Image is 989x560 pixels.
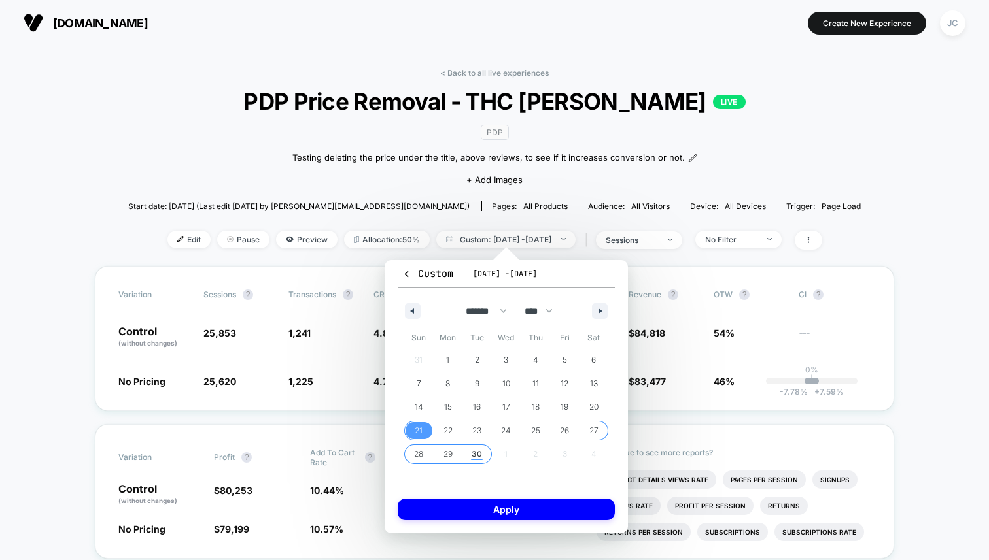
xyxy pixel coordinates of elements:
[492,327,521,348] span: Wed
[521,348,550,372] button: 4
[445,372,450,395] span: 8
[805,365,818,374] p: 0%
[563,348,567,372] span: 5
[288,327,311,338] span: 1,241
[220,485,252,496] span: 80,253
[443,419,453,442] span: 22
[492,372,521,395] button: 10
[404,395,434,419] button: 14
[629,327,665,338] span: $
[241,452,252,463] button: ?
[404,372,434,395] button: 7
[203,289,236,299] span: Sessions
[462,395,492,419] button: 16
[550,348,580,372] button: 5
[203,376,236,387] span: 25,620
[118,484,201,506] p: Control
[697,523,768,541] li: Subscriptions
[561,238,566,240] img: end
[705,235,757,244] div: No Filter
[434,442,463,466] button: 29
[808,387,844,397] span: 7.59 %
[434,348,463,372] button: 1
[502,372,510,395] span: 10
[243,289,253,300] button: ?
[629,376,666,387] span: $
[739,289,750,300] button: ?
[118,448,190,467] span: Variation
[714,289,786,300] span: OTW
[597,523,691,541] li: Returns Per Session
[118,376,165,387] span: No Pricing
[414,442,423,466] span: 28
[434,372,463,395] button: 8
[417,372,421,395] span: 7
[629,289,661,299] span: Revenue
[767,238,772,240] img: end
[203,327,236,338] span: 25,853
[343,289,353,300] button: ?
[521,419,550,442] button: 25
[402,267,453,280] span: Custom
[668,239,672,241] img: end
[799,289,871,300] span: CI
[591,348,596,372] span: 6
[810,374,813,384] p: |
[533,348,538,372] span: 4
[808,12,926,35] button: Create New Experience
[492,395,521,419] button: 17
[822,201,861,211] span: Page Load
[118,339,177,347] span: (without changes)
[310,485,344,496] span: 10.44 %
[940,10,965,36] div: JC
[774,523,864,541] li: Subscriptions Rate
[398,499,615,520] button: Apply
[472,442,482,466] span: 30
[444,395,452,419] span: 15
[532,372,539,395] span: 11
[443,442,453,466] span: 29
[53,16,148,30] span: [DOMAIN_NAME]
[812,470,858,489] li: Signups
[398,267,615,288] button: Custom[DATE] -[DATE]
[440,68,549,78] a: < Back to all live experiences
[606,235,658,245] div: sessions
[404,419,434,442] button: 21
[590,372,598,395] span: 13
[462,442,492,466] button: 30
[561,395,568,419] span: 19
[521,372,550,395] button: 11
[634,327,665,338] span: 84,818
[214,485,252,496] span: $
[475,372,479,395] span: 9
[475,348,479,372] span: 2
[462,327,492,348] span: Tue
[365,452,375,463] button: ?
[492,348,521,372] button: 3
[523,201,568,211] span: all products
[560,419,569,442] span: 26
[292,152,685,165] span: Testing deleting the price under the title, above reviews, to see if it increases conversion or not.
[521,395,550,419] button: 18
[446,236,453,242] img: calendar
[723,470,806,489] li: Pages Per Session
[462,348,492,372] button: 2
[472,419,481,442] span: 23
[473,269,537,279] span: [DATE] - [DATE]
[446,348,449,372] span: 1
[597,448,871,457] p: Would like to see more reports?
[481,125,509,140] span: PDP
[579,348,608,372] button: 6
[550,395,580,419] button: 19
[521,327,550,348] span: Thu
[24,13,43,33] img: Visually logo
[128,201,470,211] span: Start date: [DATE] (Last edit [DATE] by [PERSON_NAME][EMAIL_ADDRESS][DOMAIN_NAME])
[799,329,871,348] span: ---
[504,348,508,372] span: 3
[631,201,670,211] span: All Visitors
[579,419,608,442] button: 27
[118,326,190,348] p: Control
[492,419,521,442] button: 24
[344,231,430,248] span: Allocation: 50%
[760,497,808,515] li: Returns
